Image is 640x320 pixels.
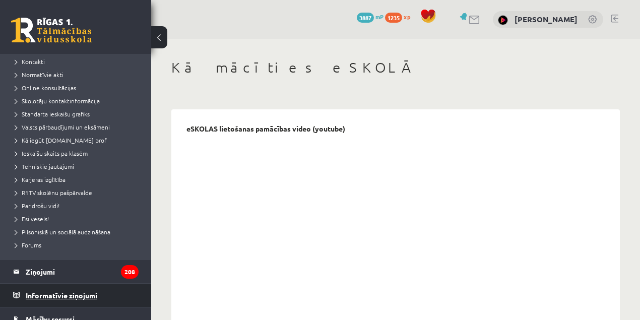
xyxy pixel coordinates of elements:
[15,228,110,236] span: Pilsoniskā un sociālā audzināšana
[15,241,41,249] span: Forums
[15,97,100,105] span: Skolotāju kontaktinformācija
[26,284,139,307] legend: Informatīvie ziņojumi
[15,215,49,223] span: Esi vesels!
[515,14,578,24] a: [PERSON_NAME]
[171,59,620,76] h1: Kā mācīties eSKOLĀ
[498,15,508,25] img: Marija Gudrenika
[15,188,141,197] a: R1TV skolēnu pašpārvalde
[15,162,141,171] a: Tehniskie jautājumi
[121,265,139,279] i: 208
[15,109,141,118] a: Standarta ieskaišu grafiks
[15,149,141,158] a: Ieskaišu skaits pa klasēm
[15,57,141,66] a: Kontakti
[375,13,383,21] span: mP
[15,71,63,79] span: Normatīvie akti
[15,188,92,197] span: R1TV skolēnu pašpārvalde
[357,13,374,23] span: 3887
[15,123,110,131] span: Valsts pārbaudījumi un eksāmeni
[15,122,141,132] a: Valsts pārbaudījumi un eksāmeni
[385,13,402,23] span: 1235
[15,136,107,144] span: Kā iegūt [DOMAIN_NAME] prof
[15,214,141,223] a: Esi vesels!
[13,260,139,283] a: Ziņojumi208
[15,175,66,183] span: Karjeras izglītība
[385,13,415,21] a: 1235 xp
[15,201,141,210] a: Par drošu vidi!
[15,110,90,118] span: Standarta ieskaišu grafiks
[357,13,383,21] a: 3887 mP
[186,124,345,133] p: eSKOLAS lietošanas pamācības video (youtube)
[15,136,141,145] a: Kā iegūt [DOMAIN_NAME] prof
[15,70,141,79] a: Normatīvie akti
[404,13,410,21] span: xp
[15,240,141,249] a: Forums
[11,18,92,43] a: Rīgas 1. Tālmācības vidusskola
[26,260,139,283] legend: Ziņojumi
[15,57,45,66] span: Kontakti
[15,96,141,105] a: Skolotāju kontaktinformācija
[15,84,76,92] span: Online konsultācijas
[15,202,59,210] span: Par drošu vidi!
[15,83,141,92] a: Online konsultācijas
[15,162,74,170] span: Tehniskie jautājumi
[13,284,139,307] a: Informatīvie ziņojumi
[15,149,88,157] span: Ieskaišu skaits pa klasēm
[15,227,141,236] a: Pilsoniskā un sociālā audzināšana
[15,175,141,184] a: Karjeras izglītība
